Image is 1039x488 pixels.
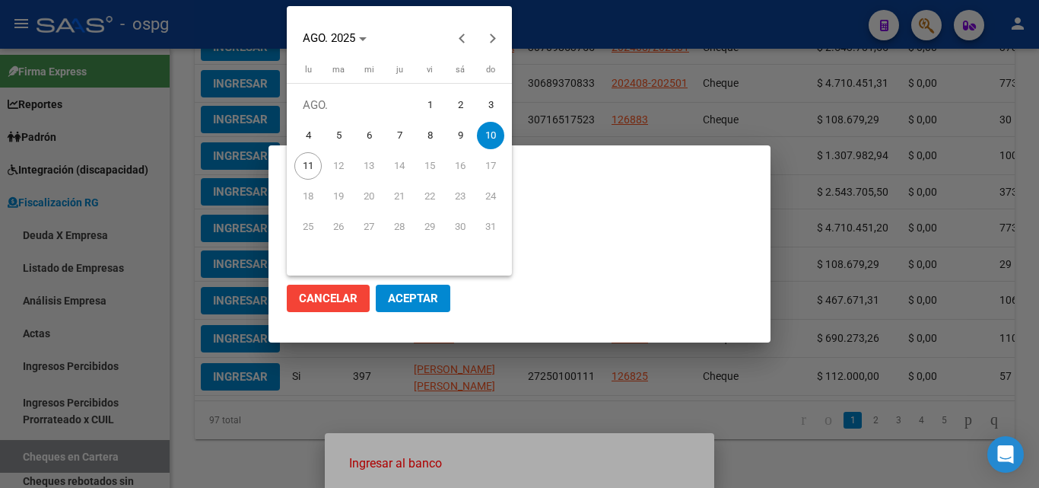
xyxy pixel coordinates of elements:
button: 4 de agosto de 2025 [293,120,323,151]
span: 13 [355,152,383,180]
span: 10 [477,122,504,149]
span: 11 [294,152,322,180]
button: Choose month and year [297,24,373,52]
button: 14 de agosto de 2025 [384,151,415,181]
button: 15 de agosto de 2025 [415,151,445,181]
span: 23 [446,183,474,210]
button: 12 de agosto de 2025 [323,151,354,181]
button: 5 de agosto de 2025 [323,120,354,151]
span: 3 [477,91,504,119]
td: AGO. [293,90,415,120]
button: 21 de agosto de 2025 [384,181,415,212]
div: Open Intercom Messenger [987,436,1024,473]
span: 24 [477,183,504,210]
button: 13 de agosto de 2025 [354,151,384,181]
span: 27 [355,213,383,241]
span: 21 [386,183,413,210]
button: 8 de agosto de 2025 [415,120,445,151]
span: 25 [294,213,322,241]
button: 11 de agosto de 2025 [293,151,323,181]
button: 25 de agosto de 2025 [293,212,323,242]
button: 26 de agosto de 2025 [323,212,354,242]
span: 12 [325,152,352,180]
button: 10 de agosto de 2025 [475,120,506,151]
button: 19 de agosto de 2025 [323,181,354,212]
span: mi [364,65,374,75]
span: 16 [446,152,474,180]
button: 23 de agosto de 2025 [445,181,475,212]
button: 27 de agosto de 2025 [354,212,384,242]
span: 30 [446,213,474,241]
button: 24 de agosto de 2025 [475,181,506,212]
span: 20 [355,183,383,210]
span: 9 [446,122,474,149]
button: 31 de agosto de 2025 [475,212,506,242]
span: 17 [477,152,504,180]
span: AGO. 2025 [303,31,355,45]
span: 18 [294,183,322,210]
button: 30 de agosto de 2025 [445,212,475,242]
button: 28 de agosto de 2025 [384,212,415,242]
button: 7 de agosto de 2025 [384,120,415,151]
button: 2 de agosto de 2025 [445,90,475,120]
span: ju [396,65,403,75]
span: do [486,65,495,75]
button: 29 de agosto de 2025 [415,212,445,242]
span: 15 [416,152,443,180]
button: 22 de agosto de 2025 [415,181,445,212]
button: 17 de agosto de 2025 [475,151,506,181]
span: 29 [416,213,443,241]
span: 1 [416,91,443,119]
span: 2 [446,91,474,119]
button: 16 de agosto de 2025 [445,151,475,181]
span: 26 [325,213,352,241]
span: 28 [386,213,413,241]
span: 7 [386,122,413,149]
button: 20 de agosto de 2025 [354,181,384,212]
span: lu [305,65,312,75]
span: 22 [416,183,443,210]
span: ma [332,65,345,75]
button: 3 de agosto de 2025 [475,90,506,120]
span: 5 [325,122,352,149]
button: 9 de agosto de 2025 [445,120,475,151]
button: 6 de agosto de 2025 [354,120,384,151]
span: 19 [325,183,352,210]
span: vi [427,65,433,75]
span: 8 [416,122,443,149]
span: 6 [355,122,383,149]
button: Previous month [447,23,478,53]
span: 14 [386,152,413,180]
button: 1 de agosto de 2025 [415,90,445,120]
span: 4 [294,122,322,149]
button: 18 de agosto de 2025 [293,181,323,212]
span: 31 [477,213,504,241]
span: sá [456,65,465,75]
